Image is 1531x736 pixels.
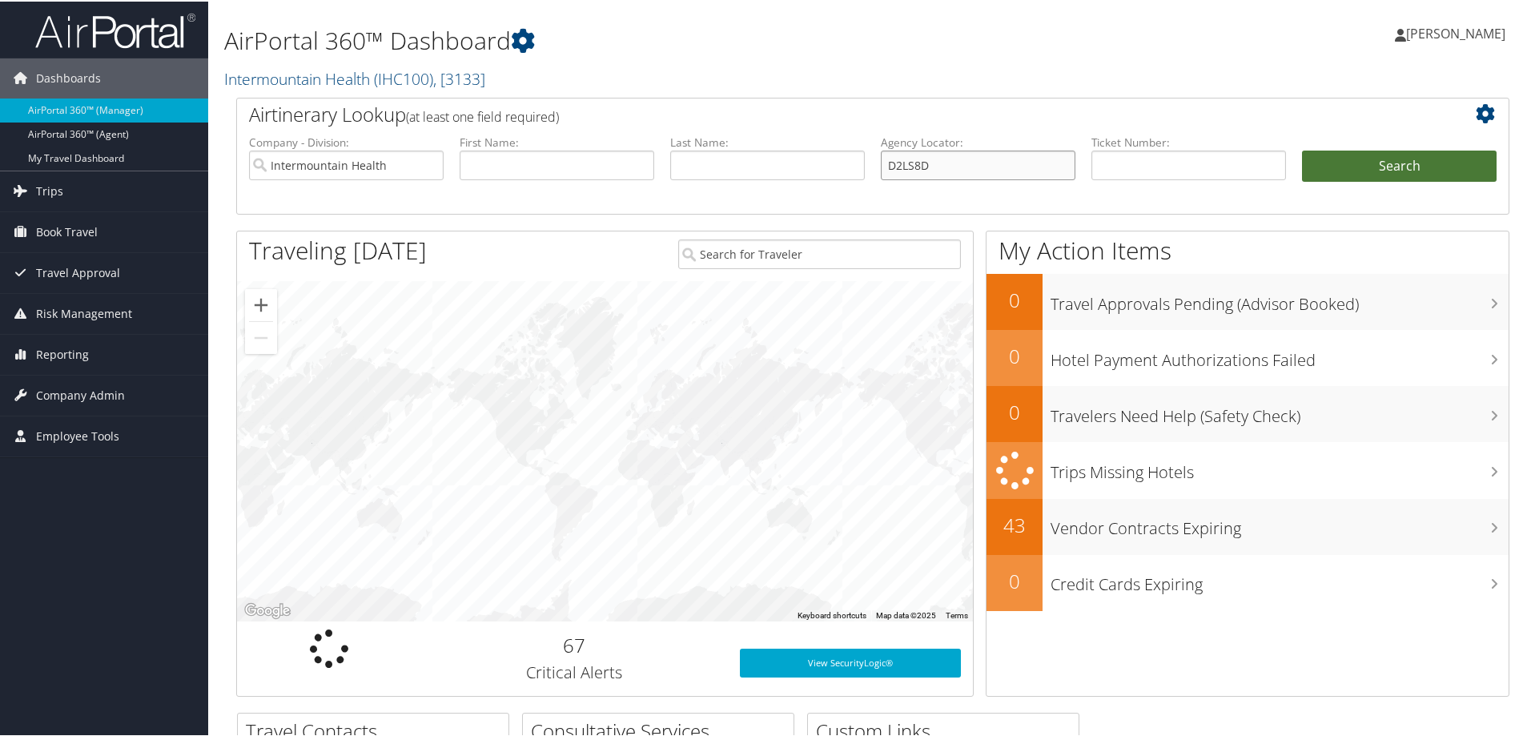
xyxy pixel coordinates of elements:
span: Trips [36,170,63,210]
h2: 0 [987,341,1043,368]
h3: Critical Alerts [433,660,716,682]
a: Trips Missing Hotels [987,440,1509,497]
span: Map data ©2025 [876,609,936,618]
button: Keyboard shortcuts [798,609,866,620]
span: Reporting [36,333,89,373]
span: Risk Management [36,292,132,332]
label: Company - Division: [249,133,444,149]
a: Terms (opens in new tab) [946,609,968,618]
a: View SecurityLogic® [740,647,961,676]
input: Search for Traveler [678,238,961,267]
span: Company Admin [36,374,125,414]
a: Open this area in Google Maps (opens a new window) [241,599,294,620]
a: 43Vendor Contracts Expiring [987,497,1509,553]
a: Intermountain Health [224,66,485,88]
h2: 0 [987,566,1043,593]
label: Agency Locator: [881,133,1075,149]
h1: AirPortal 360™ Dashboard [224,22,1089,56]
span: [PERSON_NAME] [1406,23,1505,41]
span: Dashboards [36,57,101,97]
h3: Trips Missing Hotels [1051,452,1509,482]
img: Google [241,599,294,620]
span: Book Travel [36,211,98,251]
span: , [ 3133 ] [433,66,485,88]
span: ( IHC100 ) [374,66,433,88]
h2: 67 [433,630,716,658]
span: Employee Tools [36,415,119,455]
a: 0Credit Cards Expiring [987,553,1509,609]
a: [PERSON_NAME] [1395,8,1521,56]
button: Zoom out [245,320,277,352]
a: 0Travel Approvals Pending (Advisor Booked) [987,272,1509,328]
h3: Travelers Need Help (Safety Check) [1051,396,1509,426]
label: Last Name: [670,133,865,149]
label: Ticket Number: [1091,133,1286,149]
a: 0Travelers Need Help (Safety Check) [987,384,1509,440]
label: First Name: [460,133,654,149]
h2: Airtinerary Lookup [249,99,1391,127]
h2: 0 [987,285,1043,312]
h3: Vendor Contracts Expiring [1051,508,1509,538]
img: airportal-logo.png [35,10,195,48]
h2: 43 [987,510,1043,537]
h3: Credit Cards Expiring [1051,564,1509,594]
h2: 0 [987,397,1043,424]
button: Zoom in [245,288,277,320]
a: 0Hotel Payment Authorizations Failed [987,328,1509,384]
h3: Hotel Payment Authorizations Failed [1051,340,1509,370]
h1: Traveling [DATE] [249,232,427,266]
h3: Travel Approvals Pending (Advisor Booked) [1051,284,1509,314]
span: (at least one field required) [406,107,559,124]
h1: My Action Items [987,232,1509,266]
button: Search [1302,149,1497,181]
span: Travel Approval [36,251,120,292]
